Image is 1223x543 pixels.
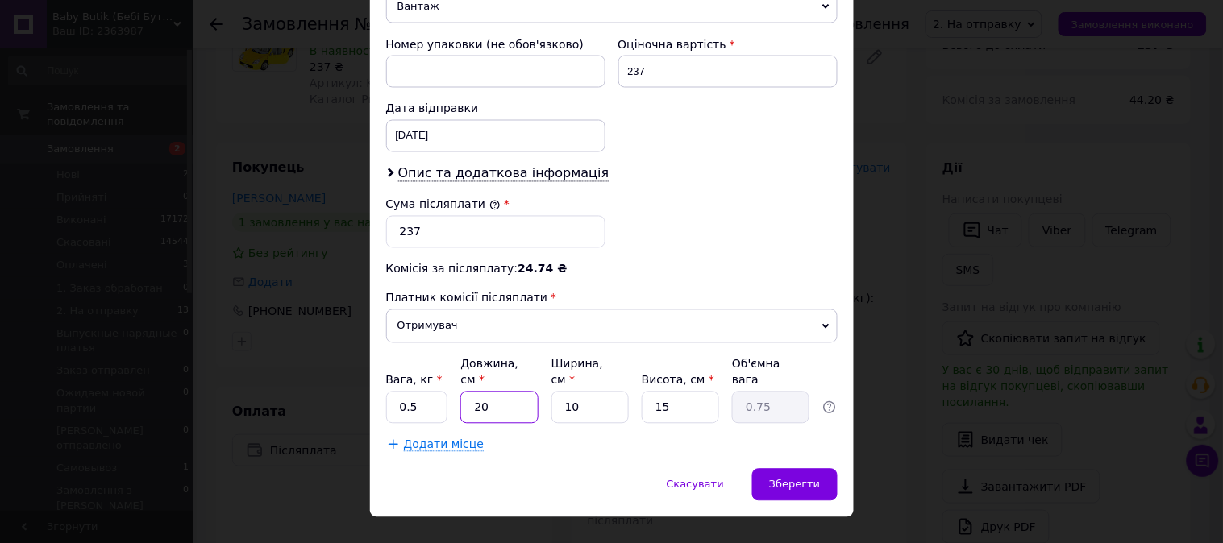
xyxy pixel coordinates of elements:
[386,198,501,211] label: Сума післяплати
[518,263,567,276] span: 24.74 ₴
[667,479,724,491] span: Скасувати
[618,36,838,52] div: Оціночна вартість
[398,166,609,182] span: Опис та додаткова інформація
[386,36,605,52] div: Номер упаковки (не обов'язково)
[386,292,548,305] span: Платник комісії післяплати
[642,374,714,387] label: Висота, см
[551,358,603,387] label: Ширина, см
[732,356,809,388] div: Об'ємна вага
[404,438,485,452] span: Додати місце
[460,358,518,387] label: Довжина, см
[386,309,838,343] span: Отримувач
[769,479,820,491] span: Зберегти
[386,261,838,277] div: Комісія за післяплату:
[386,374,443,387] label: Вага, кг
[386,101,605,117] div: Дата відправки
